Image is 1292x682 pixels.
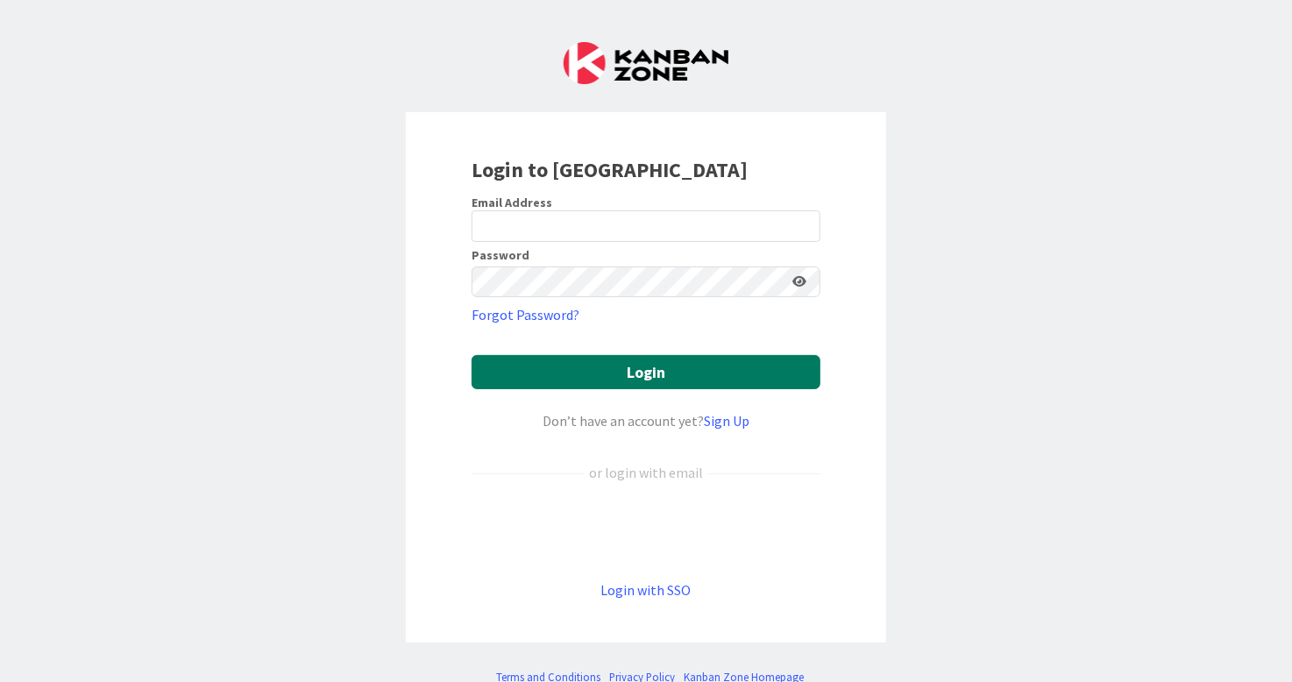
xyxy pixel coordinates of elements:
[704,412,749,430] a: Sign Up
[472,410,820,431] div: Don’t have an account yet?
[472,249,529,261] label: Password
[472,355,820,389] button: Login
[463,512,829,551] iframe: Sign in with Google Button
[472,304,579,325] a: Forgot Password?
[585,462,707,483] div: or login with email
[472,156,748,183] b: Login to [GEOGRAPHIC_DATA]
[564,42,728,84] img: Kanban Zone
[601,581,692,599] a: Login with SSO
[472,195,552,210] label: Email Address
